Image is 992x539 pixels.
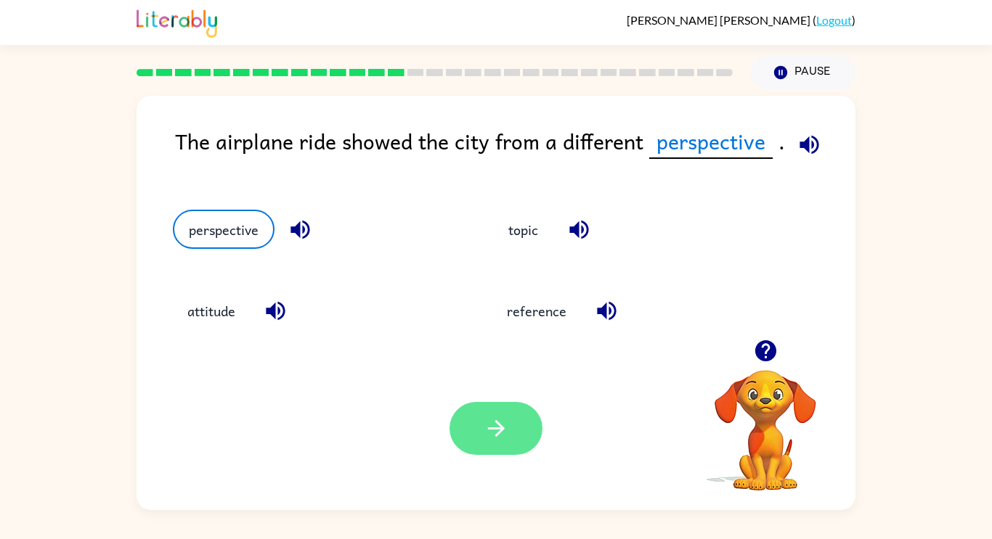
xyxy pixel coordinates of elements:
[627,13,855,27] div: ( )
[137,6,217,38] img: Literably
[649,125,773,159] span: perspective
[175,125,855,181] div: The airplane ride showed the city from a different .
[750,56,855,89] button: Pause
[492,210,553,249] button: topic
[627,13,813,27] span: [PERSON_NAME] [PERSON_NAME]
[693,347,838,493] video: Your browser must support playing .mp4 files to use Literably. Please try using another browser.
[173,210,275,249] button: perspective
[816,13,852,27] a: Logout
[492,292,581,331] button: reference
[173,292,250,331] button: attitude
